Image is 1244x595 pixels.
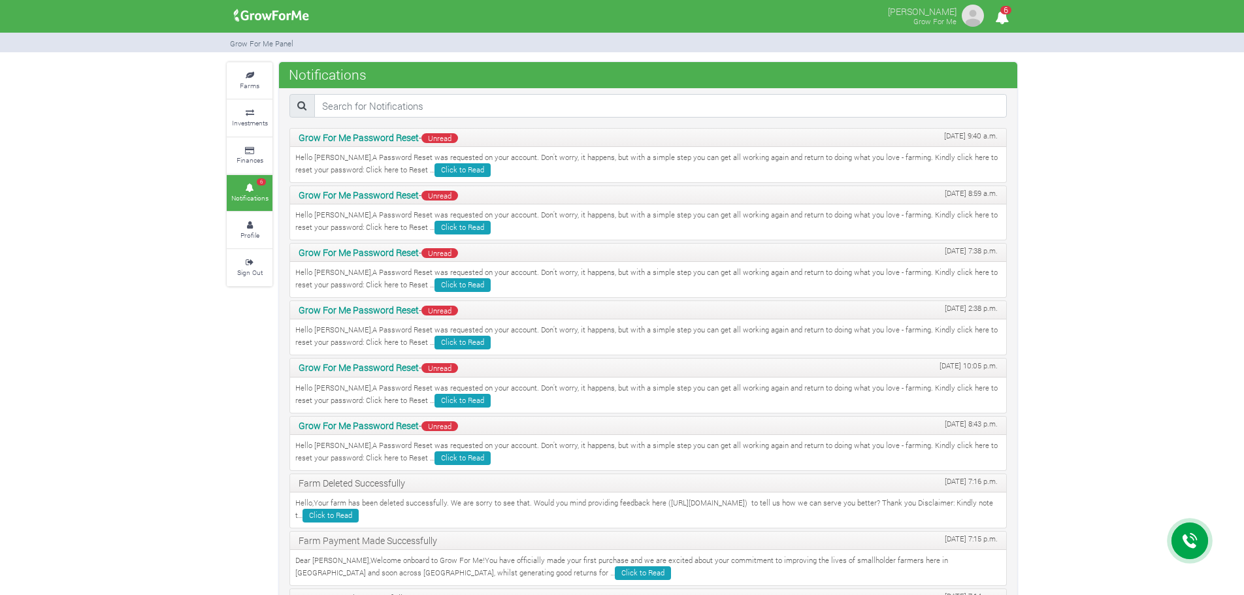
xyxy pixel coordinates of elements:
p: Hello [PERSON_NAME],A Password Reset was requested on your account. Don't worry, it happens, but ... [295,210,1001,234]
b: Grow For Me Password Reset [299,419,419,432]
small: Sign Out [237,268,263,277]
b: Grow For Me Password Reset [299,361,419,374]
a: Profile [227,212,272,248]
a: Click to Read [303,509,359,523]
p: Hello [PERSON_NAME],A Password Reset was requested on your account. Don't worry, it happens, but ... [295,267,1001,292]
b: Grow For Me Password Reset [299,246,419,259]
i: Notifications [989,3,1015,32]
a: Click to Read [434,451,491,465]
p: Farm Deleted Successfully [299,476,998,490]
span: Notifications [286,61,370,88]
a: Click to Read [434,394,491,408]
a: Click to Read [434,336,491,349]
span: [DATE] 7:16 p.m. [945,476,998,487]
p: - [299,361,998,374]
span: 6 [1000,6,1011,14]
a: Click to Read [434,278,491,292]
a: Click to Read [434,221,491,234]
a: 6 [989,12,1015,25]
span: [DATE] 8:43 p.m. [945,419,998,430]
a: Farms [227,63,272,99]
span: Unread [421,421,458,431]
p: Dear [PERSON_NAME],Welcome onboard to Grow For Me!You have officially made your first purchase an... [295,555,1001,580]
span: Unread [421,306,458,315]
p: - [299,188,998,202]
p: Hello,Your farm has been deleted successfully. We are sorry to see that. Would you mind providing... [295,498,1001,523]
a: Finances [227,138,272,174]
span: [DATE] 8:59 a.m. [945,188,998,199]
p: Hello [PERSON_NAME],A Password Reset was requested on your account. Don't worry, it happens, but ... [295,325,1001,349]
span: Unread [421,191,458,201]
p: - [299,419,998,432]
a: 6 Notifications [227,175,272,211]
small: Profile [240,231,259,240]
span: Unread [421,248,458,258]
p: Hello [PERSON_NAME],A Password Reset was requested on your account. Don't worry, it happens, but ... [295,152,1001,177]
a: Click to Read [434,163,491,177]
p: - [299,303,998,317]
p: Hello [PERSON_NAME],A Password Reset was requested on your account. Don't worry, it happens, but ... [295,440,1001,465]
p: Farm Payment Made Successfully [299,534,998,547]
span: [DATE] 2:38 p.m. [945,303,998,314]
span: [DATE] 10:05 p.m. [940,361,998,372]
small: Grow For Me [913,16,957,26]
small: Farms [240,81,259,90]
span: [DATE] 7:38 p.m. [945,246,998,257]
span: [DATE] 9:40 a.m. [944,131,998,142]
b: Grow For Me Password Reset [299,131,419,144]
a: Click to Read [615,566,671,580]
small: Notifications [231,193,269,202]
small: Finances [237,155,263,165]
span: 6 [257,178,266,186]
b: Grow For Me Password Reset [299,304,419,316]
small: Grow For Me Panel [230,39,293,48]
small: Investments [232,118,268,127]
p: - [299,246,998,259]
a: Sign Out [227,249,272,285]
img: growforme image [960,3,986,29]
b: Grow For Me Password Reset [299,189,419,201]
p: [PERSON_NAME] [888,3,957,18]
p: Hello [PERSON_NAME],A Password Reset was requested on your account. Don't worry, it happens, but ... [295,383,1001,408]
span: Unread [421,363,458,373]
input: Search for Notifications [314,94,1007,118]
img: growforme image [229,3,314,29]
a: Investments [227,100,272,136]
p: - [299,131,998,144]
span: [DATE] 7:15 p.m. [945,534,998,545]
span: Unread [421,133,458,143]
